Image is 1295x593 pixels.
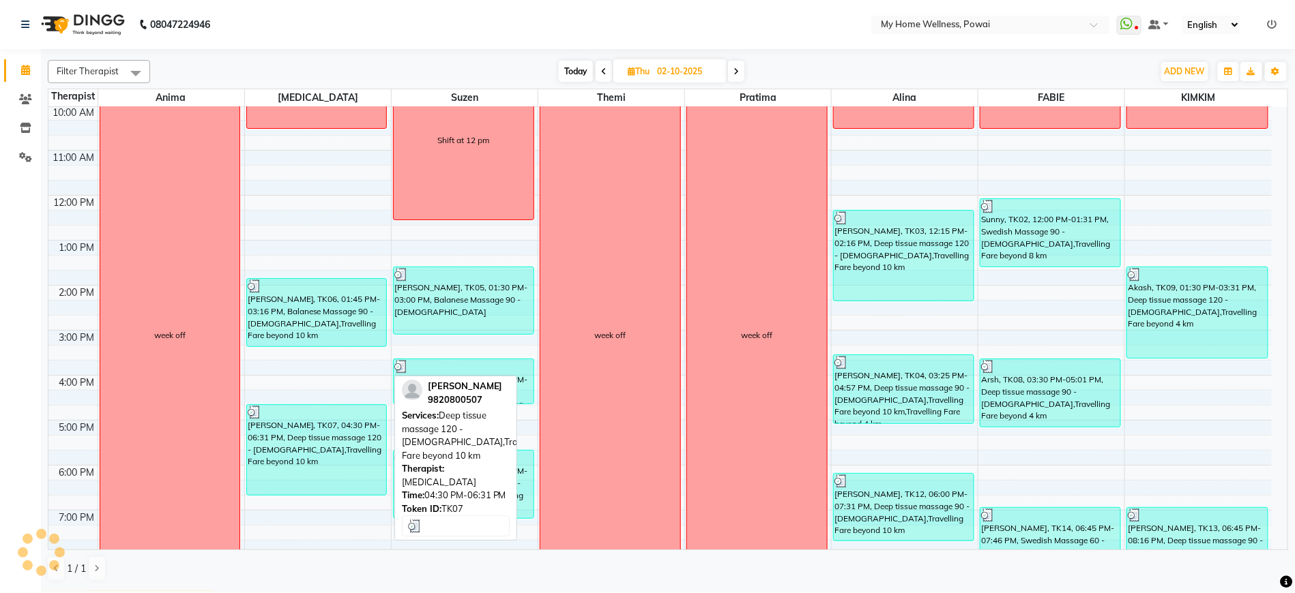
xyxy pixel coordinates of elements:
img: logo [35,5,128,44]
div: 2:00 PM [57,286,98,300]
div: [PERSON_NAME], TK04, 03:25 PM-04:57 PM, Deep tissue massage 90 - [DEMOGRAPHIC_DATA],Travelling Fa... [834,355,974,423]
div: Arsh, TK08, 03:30 PM-05:01 PM, Deep tissue massage 90 - [DEMOGRAPHIC_DATA],Travelling Fare beyond... [980,359,1120,427]
div: Therapist [48,89,98,104]
span: [PERSON_NAME] [428,380,503,391]
div: week off [154,329,186,341]
div: [PERSON_NAME], TK06, 01:45 PM-03:16 PM, Balanese Massage 90 - [DEMOGRAPHIC_DATA],Travelling Fare ... [247,279,387,346]
div: 3:00 PM [57,331,98,345]
div: Shift at 12 pm [437,134,489,147]
div: [PERSON_NAME], TK12, 06:00 PM-07:31 PM, Deep tissue massage 90 - [DEMOGRAPHIC_DATA],Travelling Fa... [834,474,974,541]
span: Deep tissue massage 120 - [DEMOGRAPHIC_DATA],Travelling Fare beyond 10 km [402,410,545,461]
div: [PERSON_NAME], TK05, 01:30 PM-03:00 PM, Balanese Massage 90 - [DEMOGRAPHIC_DATA] [394,267,534,334]
input: 2025-10-02 [653,61,721,82]
span: 1 / 1 [67,562,86,576]
span: Anima [98,89,244,106]
span: FABIE [978,89,1124,106]
span: Time: [402,489,424,500]
span: Services: [402,410,439,421]
div: 12:00 PM [51,196,98,210]
div: [PERSON_NAME], TK10, 05:30 PM-07:01 PM, Balanese Massage 90 - [DEMOGRAPHIC_DATA],Travelling Fare ... [394,451,534,518]
span: Therapist: [402,463,444,474]
div: 04:30 PM-06:31 PM [402,489,510,502]
span: ADD NEW [1165,66,1205,76]
button: ADD NEW [1161,62,1208,81]
div: week off [741,329,772,341]
div: 11:00 AM [50,151,98,165]
div: Akash, TK09, 01:30 PM-03:31 PM, Deep tissue massage 120 - [DEMOGRAPHIC_DATA],Travelling Fare beyo... [1127,267,1267,358]
div: [MEDICAL_DATA] [402,462,510,489]
div: week off [594,329,626,341]
div: 6:00 PM [57,466,98,480]
div: 1:00 PM [57,241,98,255]
span: Alina [832,89,978,106]
span: Filter Therapist [57,65,119,76]
span: Suzen [392,89,538,106]
span: Themi [538,89,684,106]
div: [PERSON_NAME], TK14, 06:45 PM-07:46 PM, Swedish Massage 60 - [DEMOGRAPHIC_DATA],Travelling Fare b... [980,508,1120,552]
span: KIMKIM [1125,89,1272,106]
span: Pratima [685,89,831,106]
div: [PERSON_NAME], TK03, 12:15 PM-02:16 PM, Deep tissue massage 120 - [DEMOGRAPHIC_DATA],Travelling F... [834,211,974,301]
div: 10:00 AM [50,106,98,120]
div: Sunny, TK02, 12:00 PM-01:31 PM, Swedish Massage 90 - [DEMOGRAPHIC_DATA],Travelling Fare beyond 8 km [980,199,1120,267]
div: 4:00 PM [57,376,98,390]
div: TK07 [402,502,510,516]
img: profile [402,380,422,400]
div: [PERSON_NAME], TK13, 06:45 PM-08:16 PM, Deep tissue massage 90 - [DEMOGRAPHIC_DATA],Travelling Fa... [1127,508,1267,575]
span: Thu [624,66,653,76]
div: 5:00 PM [57,421,98,435]
b: 08047224946 [150,5,210,44]
span: [MEDICAL_DATA] [245,89,391,106]
div: [PERSON_NAME], TK07, 04:30 PM-06:31 PM, Deep tissue massage 120 - [DEMOGRAPHIC_DATA],Travelling F... [247,405,387,495]
div: 7:00 PM [57,511,98,525]
div: [PERSON_NAME], TK11, 03:30 PM-04:31 PM, Foot Reflexology 60 - [DEMOGRAPHIC_DATA],Travelling Fare ... [394,359,534,404]
span: Token ID: [402,503,441,514]
div: 9820800507 [428,393,503,407]
span: Today [559,61,593,82]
